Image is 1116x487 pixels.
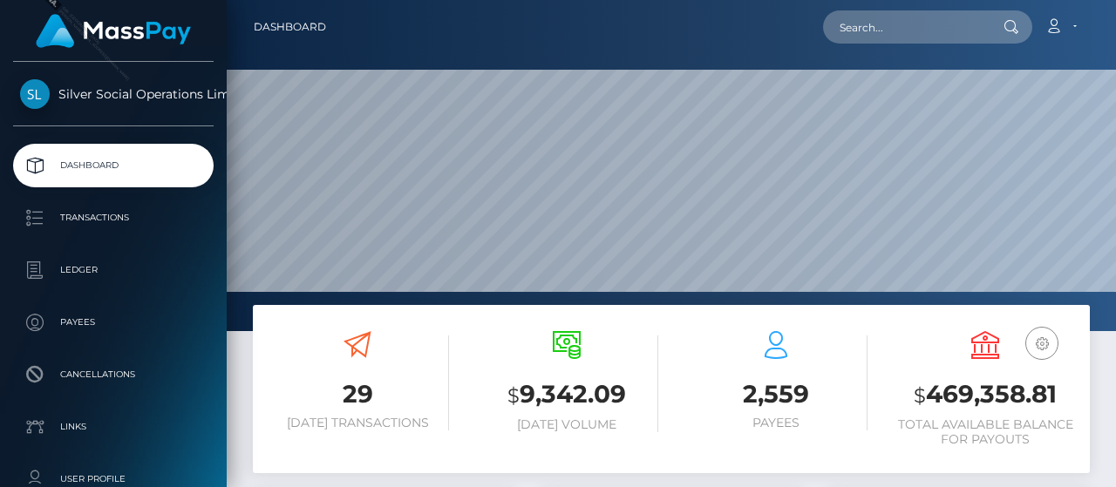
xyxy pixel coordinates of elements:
p: Dashboard [20,152,207,179]
a: Cancellations [13,353,214,396]
a: Payees [13,301,214,344]
h6: Payees [684,416,868,430]
h6: [DATE] Volume [475,417,658,432]
h3: 2,559 [684,377,868,411]
h3: 9,342.09 [475,377,658,413]
p: Payees [20,309,207,335]
img: MassPay Logo [36,14,191,48]
a: Links [13,405,214,449]
a: Ledger [13,248,214,292]
a: Dashboard [254,9,326,45]
h6: Total Available Balance for Payouts [894,417,1077,447]
a: Transactions [13,196,214,240]
p: Transactions [20,205,207,231]
span: Silver Social Operations Limited [13,86,214,102]
p: Links [20,414,207,440]
h6: [DATE] Transactions [266,416,449,430]
h3: 29 [266,377,449,411]
small: $ [914,383,926,408]
a: Dashboard [13,144,214,187]
h3: 469,358.81 [894,377,1077,413]
p: Cancellations [20,362,207,388]
p: Ledger [20,257,207,283]
small: $ [507,383,520,408]
img: Silver Social Operations Limited [20,79,50,109]
input: Search... [823,10,987,44]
